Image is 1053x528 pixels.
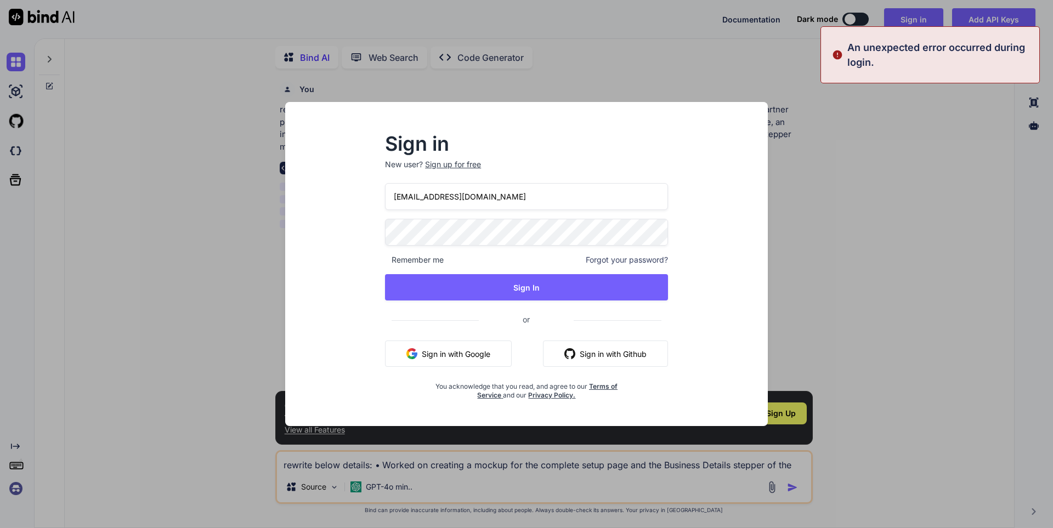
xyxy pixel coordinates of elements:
[477,382,618,399] a: Terms of Service
[543,340,668,367] button: Sign in with Github
[564,348,575,359] img: github
[385,274,668,300] button: Sign In
[586,254,668,265] span: Forgot your password?
[847,40,1033,70] p: An unexpected error occurred during login.
[385,340,512,367] button: Sign in with Google
[385,135,668,152] h2: Sign in
[406,348,417,359] img: google
[385,159,668,183] p: New user?
[385,254,444,265] span: Remember me
[528,391,575,399] a: Privacy Policy.
[432,376,621,400] div: You acknowledge that you read, and agree to our and our
[479,306,574,333] span: or
[425,159,481,170] div: Sign up for free
[832,40,843,70] img: alert
[385,183,668,210] input: Login or Email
